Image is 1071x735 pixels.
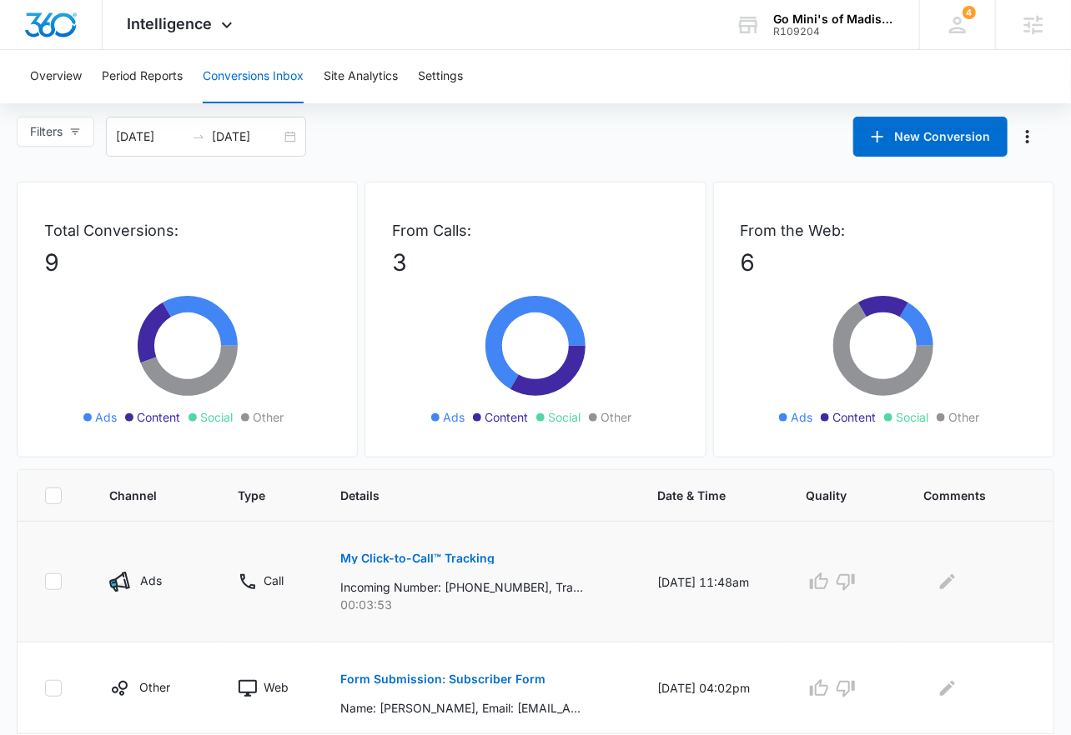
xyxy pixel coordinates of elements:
p: Other [139,678,170,696]
span: Filters [30,122,63,141]
span: Ads [791,408,812,426]
p: 00:03:53 [340,596,617,613]
div: account name [773,12,895,26]
span: Social [200,408,233,426]
span: Ads [95,408,117,426]
p: 6 [741,245,1027,280]
button: Form Submission: Subscriber Form [340,659,546,699]
td: [DATE] 11:48am [637,522,786,642]
p: Call [264,572,284,589]
span: swap-right [192,130,205,143]
p: Web [264,678,289,696]
div: account id [773,26,895,37]
p: From the Web: [741,219,1027,242]
button: Overview [30,50,82,103]
span: Intelligence [128,15,213,32]
span: Content [485,408,528,426]
span: Other [948,408,979,426]
button: Conversions Inbox [203,50,304,103]
span: Ads [443,408,465,426]
span: Content [832,408,876,426]
span: Social [548,408,581,426]
p: My Click-to-Call™ Tracking [340,552,495,564]
p: Total Conversions: [44,219,330,242]
span: Quality [806,487,859,504]
p: Ads [140,572,162,589]
button: Manage Numbers [1014,123,1041,150]
div: notifications count [963,6,976,19]
span: Type [238,487,276,504]
span: Details [340,487,593,504]
input: Start date [116,127,185,146]
span: Other [601,408,631,426]
span: Date & Time [657,487,742,504]
p: Name: [PERSON_NAME], Email: [EMAIL_ADDRESS][DOMAIN_NAME], May we email you about this?: Yes [340,699,583,717]
button: Site Analytics [324,50,398,103]
button: Edit Comments [934,675,961,702]
span: Comments [924,487,1003,504]
button: New Conversion [853,117,1008,157]
p: 9 [44,245,330,280]
button: Filters [17,117,94,147]
button: Settings [418,50,463,103]
input: End date [212,127,281,146]
p: From Calls: [392,219,678,242]
span: 4 [963,6,976,19]
p: Incoming Number: [PHONE_NUMBER], Tracking Number: [PHONE_NUMBER], Ring To: [PHONE_NUMBER], Caller... [340,578,583,596]
td: [DATE] 04:02pm [637,642,786,734]
p: Form Submission: Subscriber Form [340,673,546,685]
p: 3 [392,245,678,280]
span: Other [253,408,284,426]
span: Content [137,408,180,426]
span: Social [896,408,928,426]
button: My Click-to-Call™ Tracking [340,538,495,578]
span: Channel [109,487,173,504]
button: Period Reports [102,50,183,103]
span: to [192,130,205,143]
button: Edit Comments [934,568,961,595]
